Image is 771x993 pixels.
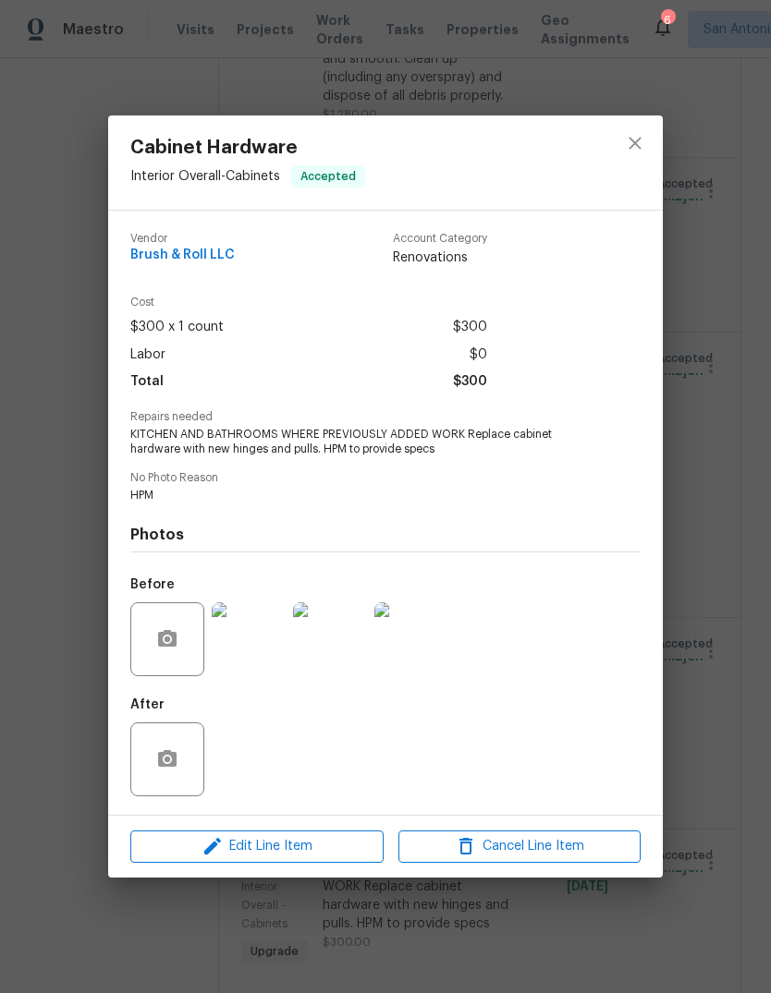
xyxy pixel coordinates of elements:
[393,233,487,245] span: Account Category
[130,233,235,245] span: Vendor
[130,830,384,863] button: Edit Line Item
[661,11,674,30] div: 6
[293,167,363,186] span: Accepted
[130,248,235,262] span: Brush & Roll LLC
[470,342,487,369] span: $0
[613,121,657,165] button: close
[453,369,487,395] span: $300
[130,488,590,503] span: HPM
[130,369,164,395] span: Total
[398,830,641,863] button: Cancel Line Item
[404,835,635,858] span: Cancel Line Item
[130,411,641,423] span: Repairs needed
[130,138,365,158] span: Cabinet Hardware
[130,472,641,484] span: No Photo Reason
[130,578,175,591] h5: Before
[130,314,224,341] span: $300 x 1 count
[130,526,641,544] h4: Photos
[130,698,165,711] h5: After
[130,297,487,309] span: Cost
[136,835,378,858] span: Edit Line Item
[130,170,280,183] span: Interior Overall - Cabinets
[130,342,165,369] span: Labor
[130,427,590,458] span: KITCHEN AND BATHROOMS WHERE PREVIOUSLY ADDED WORK Replace cabinet hardware with new hinges and pu...
[453,314,487,341] span: $300
[393,248,487,267] span: Renovations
